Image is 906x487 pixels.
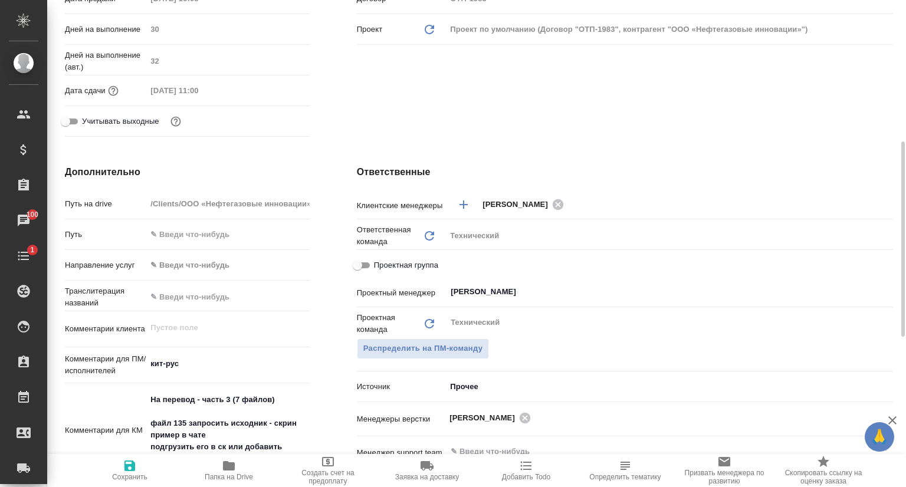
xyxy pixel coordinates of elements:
[65,353,146,377] p: Комментарии для ПМ/исполнителей
[482,199,555,210] span: [PERSON_NAME]
[23,244,41,256] span: 1
[502,473,550,481] span: Добавить Todo
[357,447,447,459] p: Менеджер support team
[146,21,309,38] input: Пустое поле
[363,342,483,356] span: Распределить на ПМ-команду
[357,287,447,299] p: Проектный менеджер
[168,114,183,129] button: Выбери, если сб и вс нужно считать рабочими днями для выполнения заказа.
[19,209,46,221] span: 100
[446,377,893,397] div: Прочее
[774,454,873,487] button: Скопировать ссылку на оценку заказа
[357,165,893,179] h4: Ответственные
[682,469,767,485] span: Призвать менеджера по развитию
[357,224,423,248] p: Ответственная команда
[65,85,106,97] p: Дата сдачи
[446,226,893,246] div: Технический
[374,259,438,271] span: Проектная группа
[3,241,44,271] a: 1
[576,454,675,487] button: Определить тематику
[146,354,309,374] textarea: кит-рус
[482,197,567,212] div: [PERSON_NAME]
[205,473,253,481] span: Папка на Drive
[65,425,146,436] p: Комментарии для КМ
[887,203,889,206] button: Open
[146,255,309,275] div: ✎ Введи что-нибудь
[3,206,44,235] a: 100
[112,473,147,481] span: Сохранить
[146,390,309,469] textarea: На перевод - часть 3 (7 файлов) файл 135 запросить исходник - скрин пример в чате подгрузить его ...
[150,259,295,271] div: ✎ Введи что-нибудь
[395,473,459,481] span: Заявка на доставку
[357,413,447,425] p: Менеджеры верстки
[146,288,309,305] input: ✎ Введи что-нибудь
[446,19,893,40] div: Проект по умолчанию (Договор "ОТП-1983", контрагент "ООО «Нефтегазовые инновации»")
[357,338,490,359] button: Распределить на ПМ-команду
[357,338,490,359] span: В заказе уже есть ответственный ПМ или ПМ группа
[357,200,447,212] p: Клиентские менеджеры
[65,198,146,210] p: Путь на drive
[449,445,850,459] input: ✎ Введи что-нибудь
[285,469,370,485] span: Создать счет на предоплату
[65,50,146,73] p: Дней на выполнение (авт.)
[65,229,146,241] p: Путь
[865,422,894,452] button: 🙏
[781,469,866,485] span: Скопировать ссылку на оценку заказа
[887,450,889,453] button: Open
[357,312,423,335] p: Проектная команда
[106,83,121,98] button: Если добавить услуги и заполнить их объемом, то дата рассчитается автоматически
[65,259,146,271] p: Направление услуг
[65,323,146,335] p: Комментарии клиента
[146,82,250,99] input: Пустое поле
[377,454,477,487] button: Заявка на доставку
[65,24,146,35] p: Дней на выполнение
[146,226,309,243] input: ✎ Введи что-нибудь
[179,454,278,487] button: Папка на Drive
[65,165,310,179] h4: Дополнительно
[449,410,534,425] div: [PERSON_NAME]
[65,285,146,309] p: Транслитерация названий
[80,454,179,487] button: Сохранить
[869,425,889,449] span: 🙏
[357,381,447,393] p: Источник
[82,116,159,127] span: Учитывать выходные
[278,454,377,487] button: Создать счет на предоплату
[675,454,774,487] button: Призвать менеджера по развитию
[589,473,661,481] span: Определить тематику
[449,190,478,219] button: Добавить менеджера
[146,195,309,212] input: Пустое поле
[357,24,383,35] p: Проект
[146,52,309,70] input: Пустое поле
[477,454,576,487] button: Добавить Todo
[449,412,522,424] span: [PERSON_NAME]
[887,291,889,293] button: Open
